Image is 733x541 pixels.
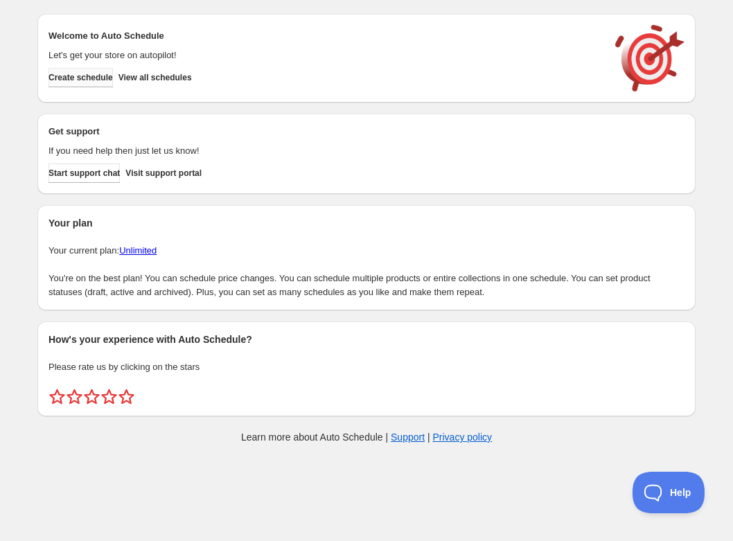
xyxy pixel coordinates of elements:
h2: Welcome to Auto Schedule [48,29,601,43]
span: View all schedules [118,72,192,83]
span: Start support chat [48,168,120,179]
h2: How's your experience with Auto Schedule? [48,332,685,346]
p: You're on the best plan! You can schedule price changes. You can schedule multiple products or en... [48,272,685,299]
span: Visit support portal [125,168,202,179]
iframe: Toggle Customer Support [633,472,705,513]
p: Let's get your store on autopilot! [48,48,601,62]
button: Create schedule [48,68,113,87]
h2: Get support [48,125,601,139]
a: Start support chat [48,163,120,183]
span: Create schedule [48,72,113,83]
h2: Your plan [48,216,685,230]
p: If you need help then just let us know! [48,144,601,158]
p: Your current plan: [48,244,685,258]
button: View all schedules [118,68,192,87]
p: Learn more about Auto Schedule | | [241,430,492,444]
a: Support [391,432,425,443]
a: Privacy policy [433,432,493,443]
p: Please rate us by clicking on the stars [48,360,685,374]
a: Visit support portal [125,163,202,183]
a: Unlimited [119,245,157,256]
